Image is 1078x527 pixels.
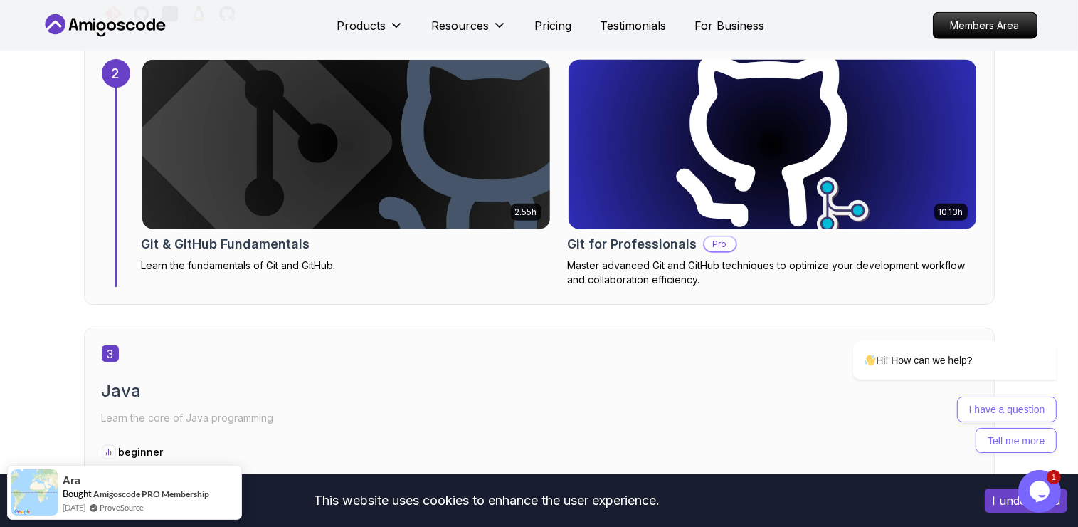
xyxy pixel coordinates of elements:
[704,237,736,251] p: Pro
[558,56,986,234] img: Git for Professionals card
[337,17,403,46] button: Products
[933,12,1037,39] a: Members Area
[63,488,92,499] span: Bought
[535,17,572,34] a: Pricing
[93,489,209,499] a: Amigoscode PRO Membership
[515,207,537,218] p: 2.55h
[808,229,1064,463] iframe: chat widget
[142,59,551,273] a: Git & GitHub Fundamentals card2.55hGit & GitHub FundamentalsLearn the fundamentals of Git and Git...
[1018,470,1064,513] iframe: chat widget
[432,17,507,46] button: Resources
[601,17,667,34] a: Testimonials
[432,17,490,34] p: Resources
[142,60,550,229] img: Git & GitHub Fundamentals card
[102,345,119,362] span: 3
[695,17,765,34] a: For Business
[102,408,977,428] p: Learn the core of Java programming
[11,485,963,516] div: This website uses cookies to enhance the user experience.
[142,259,551,273] p: Learn the fundamentals of Git and GitHub.
[568,234,697,254] h2: Git for Professionals
[102,59,130,88] div: 2
[119,445,164,459] p: beginner
[934,13,1037,38] p: Members Area
[102,380,977,402] h2: Java
[142,234,310,254] h2: Git & GitHub Fundamentals
[568,59,977,287] a: Git for Professionals card10.13hGit for ProfessionalsProMaster advanced Git and GitHub techniques...
[11,469,58,516] img: provesource social proof notification image
[100,501,144,513] a: ProveSource
[939,207,963,218] p: 10.13h
[568,259,977,287] p: Master advanced Git and GitHub techniques to optimize your development workflow and collaboration...
[337,17,386,34] p: Products
[63,501,85,513] span: [DATE]
[63,474,80,486] span: Ara
[985,489,1067,513] button: Accept cookies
